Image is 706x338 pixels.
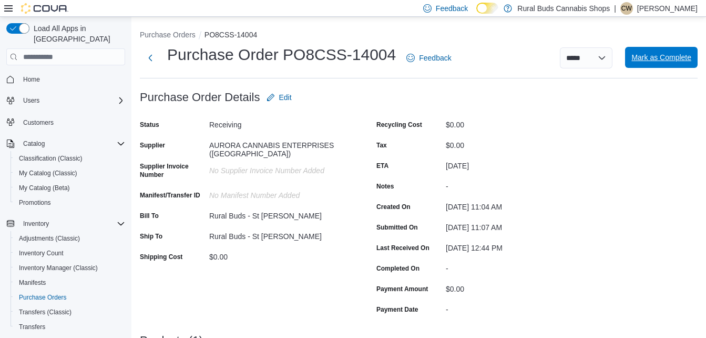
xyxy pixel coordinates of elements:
div: [DATE] 12:44 PM [446,240,587,252]
button: Purchase Orders [11,290,129,305]
button: My Catalog (Classic) [11,166,129,181]
button: Manifests [11,275,129,290]
button: Classification (Classic) [11,151,129,166]
span: Users [19,94,125,107]
button: Inventory [19,217,53,230]
a: Customers [19,116,58,129]
span: Inventory [23,220,49,228]
a: My Catalog (Classic) [15,167,81,180]
button: Transfers (Classic) [11,305,129,320]
span: Adjustments (Classic) [15,232,125,245]
a: My Catalog (Beta) [15,182,74,194]
span: My Catalog (Classic) [19,169,77,177]
a: Transfers (Classic) [15,306,76,319]
h1: Purchase Order PO8CSS-14004 [167,44,396,65]
span: Promotions [15,196,125,209]
button: PO8CSS-14004 [204,31,257,39]
a: Promotions [15,196,55,209]
span: Mark as Complete [631,52,691,63]
button: Next [140,47,161,68]
label: ETA [376,162,388,170]
span: Classification (Classic) [15,152,125,165]
div: - [446,260,587,273]
div: $0.00 [446,281,587,293]
button: Catalog [2,136,129,151]
div: No Manifest Number added [209,187,350,200]
span: Inventory [19,217,125,230]
input: Dark Mode [476,3,498,14]
label: Shipping Cost [140,253,182,261]
a: Inventory Manager (Classic) [15,262,102,274]
span: Inventory Count [15,247,125,260]
div: $0.00 [446,116,587,129]
span: Purchase Orders [19,293,67,302]
span: CW [621,2,632,15]
span: Load All Apps in [GEOGRAPHIC_DATA] [29,23,125,44]
label: Payment Date [376,305,418,314]
a: Classification (Classic) [15,152,87,165]
span: Transfers [15,321,125,333]
div: Rural Buds - St [PERSON_NAME] [209,207,350,220]
label: Supplier Invoice Number [140,162,205,179]
span: Promotions [19,198,51,207]
button: Edit [262,87,296,108]
label: Status [140,121,159,129]
div: No Supplier Invoice Number added [209,162,350,175]
label: Submitted On [376,223,418,232]
a: Manifests [15,276,50,289]
button: Users [2,93,129,108]
span: My Catalog (Beta) [19,184,70,192]
span: Transfers (Classic) [19,308,71,316]
button: Catalog [19,137,49,150]
label: Notes [376,182,394,191]
a: Purchase Orders [15,291,71,304]
button: Customers [2,114,129,130]
span: Home [19,73,125,86]
p: [PERSON_NAME] [637,2,698,15]
div: AURORA CANNABIS ENTERPRISES ([GEOGRAPHIC_DATA]) [209,137,350,158]
label: Last Received On [376,244,429,252]
div: $0.00 [446,137,587,150]
a: Adjustments (Classic) [15,232,84,245]
span: Inventory Count [19,249,64,257]
span: Inventory Manager (Classic) [15,262,125,274]
span: My Catalog (Classic) [15,167,125,180]
label: Manifest/Transfer ID [140,191,200,200]
label: Tax [376,141,387,150]
div: [DATE] 11:07 AM [446,219,587,232]
label: Completed On [376,264,419,273]
nav: An example of EuiBreadcrumbs [140,29,698,42]
span: Catalog [23,140,45,148]
label: Payment Amount [376,285,428,293]
button: Promotions [11,195,129,210]
button: Adjustments (Classic) [11,231,129,246]
span: Edit [279,92,292,103]
h3: Purchase Order Details [140,91,260,104]
button: Mark as Complete [625,47,698,68]
a: Feedback [402,47,455,68]
label: Recycling Cost [376,121,422,129]
span: Manifests [15,276,125,289]
button: Inventory Manager (Classic) [11,261,129,275]
span: Purchase Orders [15,291,125,304]
div: $0.00 [209,248,350,261]
button: Purchase Orders [140,31,196,39]
a: Inventory Count [15,247,68,260]
span: Classification (Classic) [19,154,83,163]
img: Cova [21,3,68,14]
button: My Catalog (Beta) [11,181,129,195]
div: [DATE] [446,157,587,170]
div: [DATE] 11:04 AM [446,198,587,211]
span: Feedback [436,3,468,14]
label: Bill To [140,212,159,220]
span: Transfers [19,323,45,331]
div: Receiving [209,116,350,129]
p: | [614,2,616,15]
button: Transfers [11,320,129,334]
div: - [446,301,587,314]
button: Home [2,72,129,87]
span: Users [23,96,39,105]
span: Customers [19,115,125,128]
span: Transfers (Classic) [15,306,125,319]
button: Users [19,94,44,107]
